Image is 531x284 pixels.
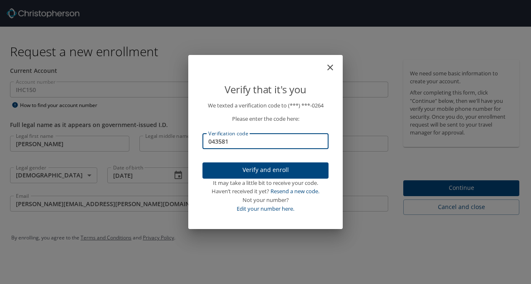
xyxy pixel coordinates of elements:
[237,205,294,212] a: Edit your number here.
[202,187,329,196] div: Haven’t received it yet?
[202,82,329,97] p: Verify that it's you
[202,179,329,187] div: It may take a little bit to receive your code.
[202,101,329,110] p: We texted a verification code to (***) ***- 0264
[202,162,329,179] button: Verify and enroll
[202,115,329,123] p: Please enter the code here:
[209,165,322,175] span: Verify and enroll
[202,196,329,204] div: Not your number?
[329,58,339,68] button: close
[271,187,319,195] a: Resend a new code.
